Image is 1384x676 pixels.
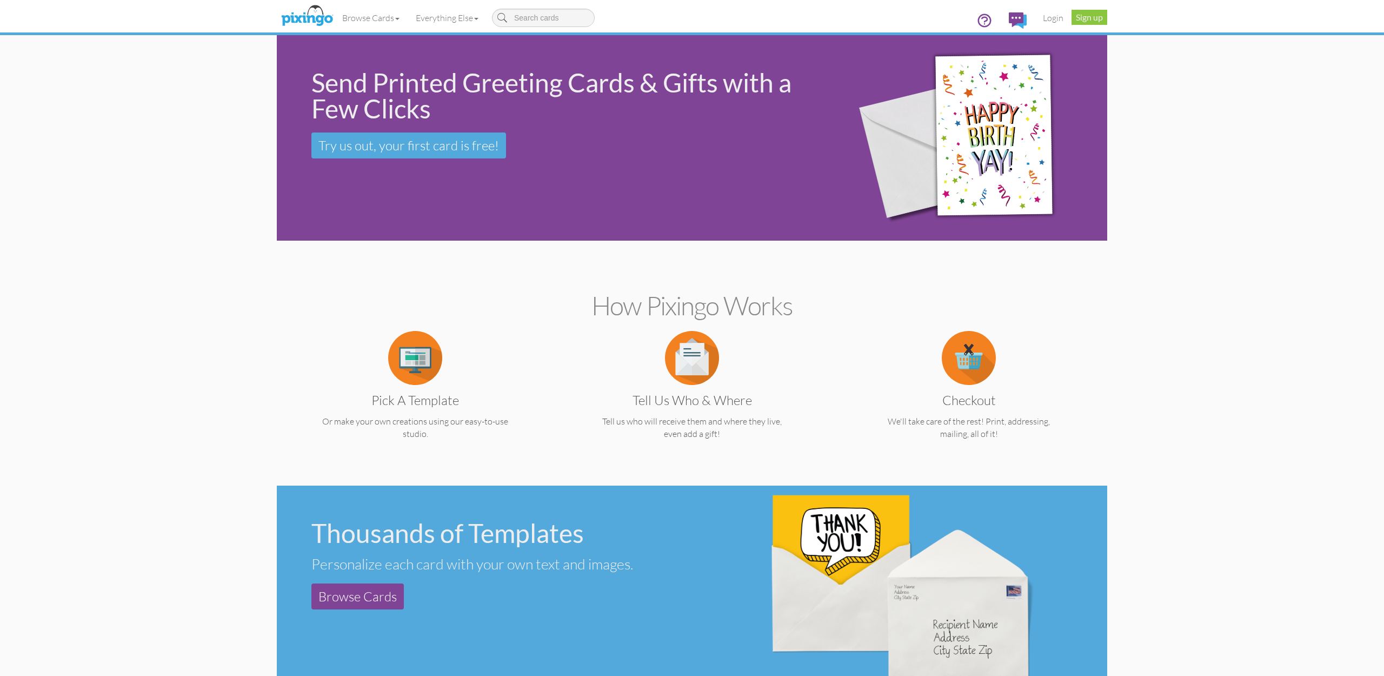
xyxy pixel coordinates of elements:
[575,415,809,440] p: Tell us who will receive them and where they live, even add a gift!
[298,352,533,440] a: Pick a Template Or make your own creations using our easy-to-use studio.
[296,291,1088,320] h2: How Pixingo works
[1072,10,1107,25] a: Sign up
[278,3,336,30] img: pixingo logo
[583,393,801,407] h3: Tell us Who & Where
[311,584,404,609] a: Browse Cards
[1035,4,1072,31] a: Login
[311,70,822,122] div: Send Printed Greeting Cards & Gifts with a Few Clicks
[311,520,683,546] div: Thousands of Templates
[1383,675,1384,676] iframe: Chat
[860,393,1078,407] h3: Checkout
[851,415,1086,440] p: We'll take care of the rest! Print, addressing, mailing, all of it!
[311,132,506,158] a: Try us out, your first card is free!
[492,9,595,27] input: Search cards
[388,331,442,385] img: item.alt
[311,555,683,573] div: Personalize each card with your own text and images.
[851,352,1086,440] a: Checkout We'll take care of the rest! Print, addressing, mailing, all of it!
[318,137,499,154] span: Try us out, your first card is free!
[408,4,487,31] a: Everything Else
[334,4,408,31] a: Browse Cards
[942,331,996,385] img: item.alt
[665,331,719,385] img: item.alt
[298,415,533,440] p: Or make your own creations using our easy-to-use studio.
[575,352,809,440] a: Tell us Who & Where Tell us who will receive them and where they live, even add a gift!
[839,20,1100,256] img: 942c5090-71ba-4bfc-9a92-ca782dcda692.png
[306,393,524,407] h3: Pick a Template
[1009,12,1027,29] img: comments.svg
